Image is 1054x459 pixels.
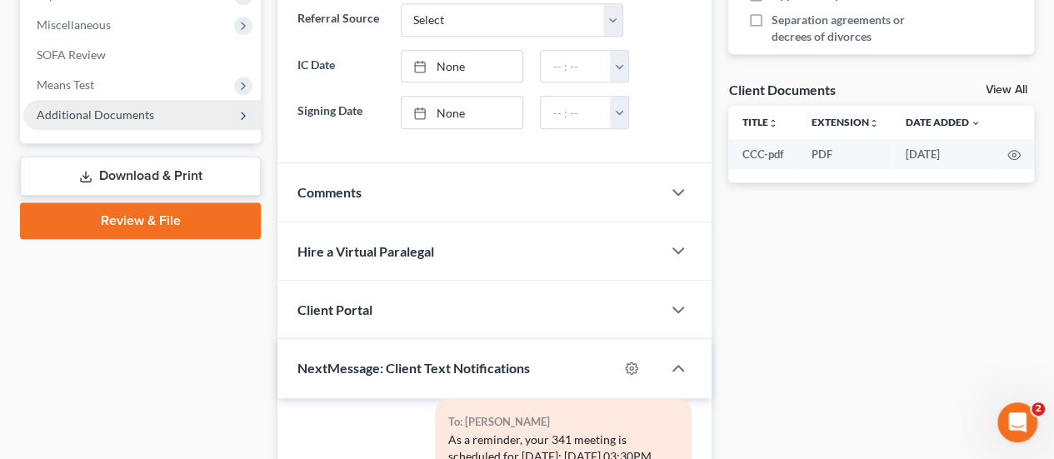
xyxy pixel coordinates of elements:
[297,243,434,259] span: Hire a Virtual Paralegal
[997,402,1037,442] iframe: Intercom live chat
[448,412,679,432] div: To: [PERSON_NAME]
[1032,402,1045,416] span: 2
[37,47,106,62] span: SOFA Review
[728,139,798,169] td: CCC-pdf
[402,51,523,82] a: None
[772,12,943,45] span: Separation agreements or decrees of divorces
[541,97,611,128] input: -- : --
[798,139,892,169] td: PDF
[37,107,154,122] span: Additional Documents
[728,81,835,98] div: Client Documents
[37,77,94,92] span: Means Test
[289,96,392,129] label: Signing Date
[541,51,611,82] input: -- : --
[812,116,879,128] a: Extensionunfold_more
[767,118,777,128] i: unfold_more
[37,17,111,32] span: Miscellaneous
[20,202,261,239] a: Review & File
[971,118,981,128] i: expand_more
[869,118,879,128] i: unfold_more
[23,40,261,70] a: SOFA Review
[20,157,261,196] a: Download & Print
[289,3,392,37] label: Referral Source
[906,116,981,128] a: Date Added expand_more
[297,360,530,376] span: NextMessage: Client Text Notifications
[986,84,1027,96] a: View All
[402,97,523,128] a: None
[289,50,392,83] label: IC Date
[297,302,372,317] span: Client Portal
[742,116,777,128] a: Titleunfold_more
[297,184,362,200] span: Comments
[892,139,994,169] td: [DATE]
